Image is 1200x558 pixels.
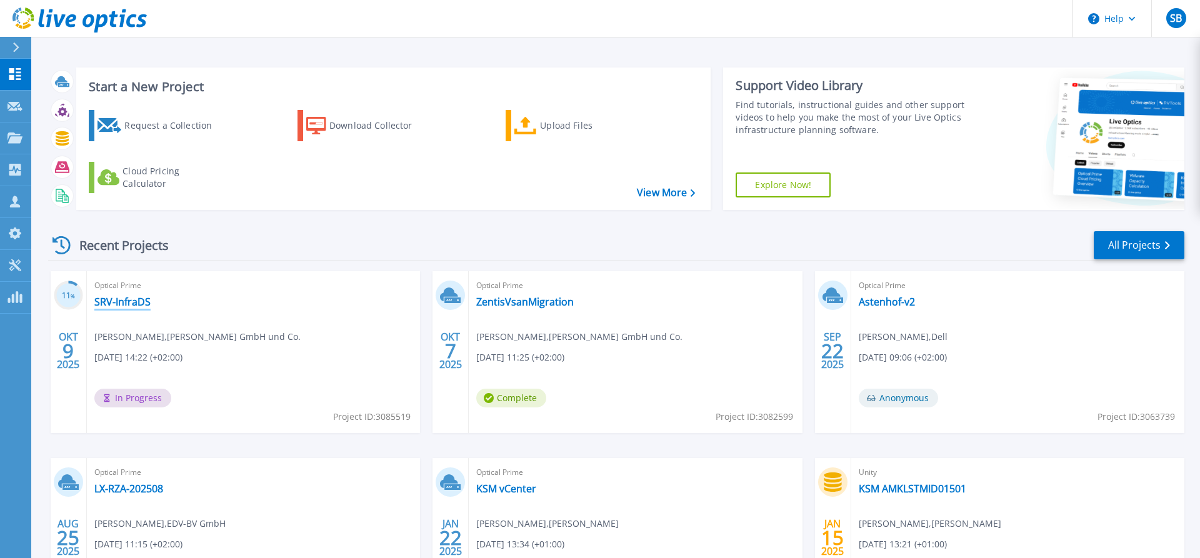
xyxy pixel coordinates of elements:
a: Download Collector [297,110,437,141]
a: Cloud Pricing Calculator [89,162,228,193]
span: % [71,292,75,299]
div: OKT 2025 [439,328,462,374]
span: Optical Prime [476,466,794,479]
span: [PERSON_NAME] , [PERSON_NAME] GmbH und Co. [476,330,682,344]
div: OKT 2025 [56,328,80,374]
a: Upload Files [506,110,645,141]
span: Optical Prime [476,279,794,292]
a: Explore Now! [736,172,831,197]
span: [DATE] 13:21 (+01:00) [859,537,947,551]
a: Request a Collection [89,110,228,141]
a: KSM vCenter [476,482,536,495]
div: Support Video Library [736,77,971,94]
div: Request a Collection [124,113,224,138]
span: Unity [859,466,1177,479]
a: All Projects [1094,231,1184,259]
span: [DATE] 14:22 (+02:00) [94,351,182,364]
span: 22 [439,532,462,543]
a: SRV-InfraDS [94,296,151,308]
div: Recent Projects [48,230,186,261]
span: Optical Prime [94,279,412,292]
span: Optical Prime [859,279,1177,292]
div: Find tutorials, instructional guides and other support videos to help you make the most of your L... [736,99,971,136]
span: 7 [445,346,456,356]
span: [PERSON_NAME] , [PERSON_NAME] [859,517,1001,531]
span: [PERSON_NAME] , [PERSON_NAME] GmbH und Co. [94,330,301,344]
span: 22 [821,346,844,356]
span: [PERSON_NAME] , [PERSON_NAME] [476,517,619,531]
div: Download Collector [329,113,429,138]
a: LX-RZA-202508 [94,482,163,495]
span: [DATE] 13:34 (+01:00) [476,537,564,551]
span: SB [1170,13,1182,23]
span: [DATE] 09:06 (+02:00) [859,351,947,364]
span: [PERSON_NAME] , Dell [859,330,947,344]
span: Project ID: 3063739 [1097,410,1175,424]
a: Astenhof-v2 [859,296,915,308]
a: View More [637,187,695,199]
span: Optical Prime [94,466,412,479]
h3: 11 [54,289,83,303]
span: 15 [821,532,844,543]
span: Anonymous [859,389,938,407]
div: Upload Files [540,113,640,138]
h3: Start a New Project [89,80,695,94]
span: 25 [57,532,79,543]
a: KSM AMKLSTMID01501 [859,482,966,495]
span: In Progress [94,389,171,407]
div: Cloud Pricing Calculator [122,165,222,190]
div: SEP 2025 [821,328,844,374]
span: Project ID: 3082599 [716,410,793,424]
span: [DATE] 11:25 (+02:00) [476,351,564,364]
span: 9 [62,346,74,356]
span: Complete [476,389,546,407]
span: Project ID: 3085519 [333,410,411,424]
a: ZentisVsanMigration [476,296,574,308]
span: [PERSON_NAME] , EDV-BV GmbH [94,517,226,531]
span: [DATE] 11:15 (+02:00) [94,537,182,551]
